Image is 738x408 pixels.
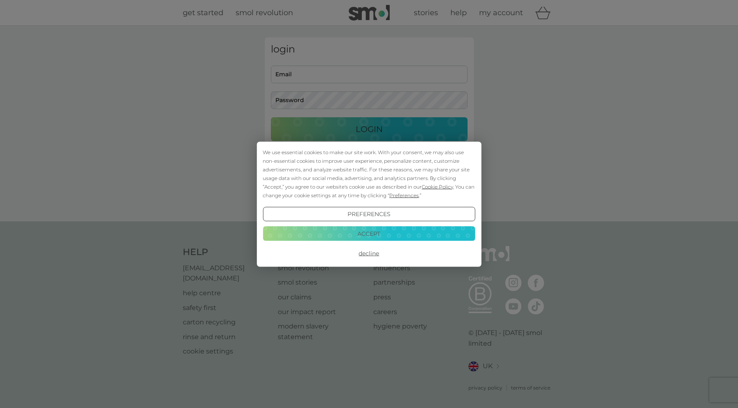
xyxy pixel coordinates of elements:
button: Decline [263,246,475,261]
button: Preferences [263,207,475,221]
span: Cookie Policy [422,183,453,189]
button: Accept [263,226,475,241]
span: Preferences [389,192,419,198]
div: Cookie Consent Prompt [257,141,481,267]
div: We use essential cookies to make our site work. With your consent, we may also use non-essential ... [263,148,475,199]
